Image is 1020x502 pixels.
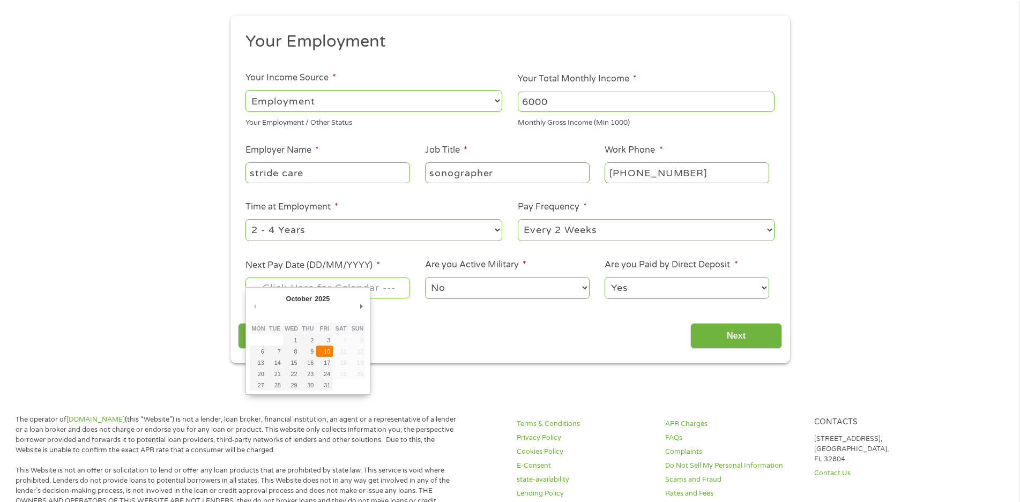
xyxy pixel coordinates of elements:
input: Back [238,323,330,349]
button: 13 [250,357,266,368]
input: 1800 [518,92,775,112]
div: 2025 [314,291,331,306]
button: 23 [300,368,316,379]
label: Are you Active Military [425,259,526,271]
a: Scams and Fraud [665,475,801,485]
a: Privacy Policy [517,433,652,443]
label: Employer Name [245,145,319,156]
button: 8 [283,346,300,357]
a: Cookies Policy [517,447,652,457]
abbr: Thursday [302,325,314,332]
button: 1 [283,334,300,346]
button: 7 [266,346,283,357]
a: Lending Policy [517,489,652,499]
abbr: Tuesday [269,325,281,332]
button: 3 [316,334,333,346]
a: Terms & Conditions [517,419,652,429]
button: 28 [266,379,283,391]
label: Your Income Source [245,72,336,84]
button: 6 [250,346,266,357]
button: 14 [266,357,283,368]
button: 10 [316,346,333,357]
button: 16 [300,357,316,368]
abbr: Monday [251,325,265,332]
label: Work Phone [605,145,662,156]
button: 21 [266,368,283,379]
button: Previous Month [250,299,259,314]
abbr: Friday [320,325,329,332]
a: APR Charges [665,419,801,429]
button: 27 [250,379,266,391]
a: FAQs [665,433,801,443]
abbr: Saturday [336,325,347,332]
a: Do Not Sell My Personal Information [665,461,801,471]
div: Your Employment / Other Status [245,114,502,129]
a: E-Consent [517,461,652,471]
button: 24 [316,368,333,379]
a: Contact Us [814,468,950,478]
label: Pay Frequency [518,201,587,213]
a: Complaints [665,447,801,457]
input: Walmart [245,162,410,183]
button: 20 [250,368,266,379]
button: 17 [316,357,333,368]
abbr: Wednesday [285,325,298,332]
button: 29 [283,379,300,391]
input: Use the arrow keys to pick a date [245,278,410,298]
button: 31 [316,379,333,391]
a: Rates and Fees [665,489,801,499]
input: Next [690,323,782,349]
p: [STREET_ADDRESS], [GEOGRAPHIC_DATA], FL 32804. [814,434,950,464]
h4: Contacts [814,417,950,428]
div: Monthly Gross Income (Min 1000) [518,114,775,129]
input: (231) 754-4010 [605,162,769,183]
button: 9 [300,346,316,357]
button: 22 [283,368,300,379]
button: 30 [300,379,316,391]
h2: Your Employment [245,31,766,53]
label: Next Pay Date (DD/MM/YYYY) [245,260,380,271]
button: Next Month [356,299,366,314]
a: state-availability [517,475,652,485]
div: October [285,291,314,306]
a: [DOMAIN_NAME] [66,415,125,424]
label: Time at Employment [245,201,338,213]
label: Your Total Monthly Income [518,73,637,85]
abbr: Sunday [352,325,364,332]
button: 15 [283,357,300,368]
label: Job Title [425,145,467,156]
label: Are you Paid by Direct Deposit [605,259,738,271]
input: Cashier [425,162,589,183]
button: 2 [300,334,316,346]
p: The operator of (this “Website”) is not a lender, loan broker, financial institution, an agent or... [16,415,462,455]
